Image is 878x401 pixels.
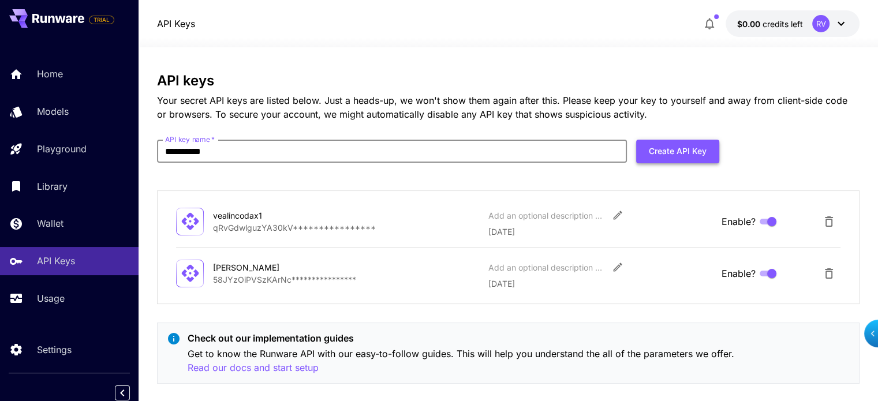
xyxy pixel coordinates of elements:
button: Delete API Key [817,210,840,233]
p: Get to know the Runware API with our easy-to-follow guides. This will help you understand the all... [188,347,850,375]
button: Edit [607,257,628,278]
span: Enable? [722,215,756,228]
div: vealincodax1 [213,209,328,222]
p: Home [37,67,63,81]
span: $0.00 [737,19,763,29]
p: [DATE] [488,278,712,290]
p: Models [37,104,69,118]
span: TRIAL [89,16,114,24]
p: Usage [37,291,65,305]
button: Delete API Key [817,262,840,285]
p: Wallet [37,216,63,230]
p: Your secret API keys are listed below. Just a heads-up, we won't show them again after this. Plea... [157,93,860,121]
div: $0.0023 [737,18,803,30]
p: Library [37,179,68,193]
nav: breadcrumb [157,17,195,31]
button: Edit [607,205,628,226]
button: Collapse sidebar [115,385,130,400]
button: Create API Key [636,140,719,163]
div: Add an optional description or comment [488,209,603,222]
div: [PERSON_NAME] [213,261,328,273]
div: Add an optional description or comment [488,261,603,273]
h3: API keys [157,73,860,89]
p: API Keys [37,254,75,268]
p: Playground [37,142,87,156]
div: RV [812,15,830,32]
p: [DATE] [488,226,712,238]
span: credits left [763,19,803,29]
p: Settings [37,343,72,357]
p: Check out our implementation guides [188,331,850,345]
a: API Keys [157,17,195,31]
label: API key name [165,134,215,144]
span: Enable? [722,267,756,280]
span: Add your payment card to enable full platform functionality. [89,13,114,27]
button: $0.0023RV [726,10,860,37]
button: Read our docs and start setup [188,361,319,375]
